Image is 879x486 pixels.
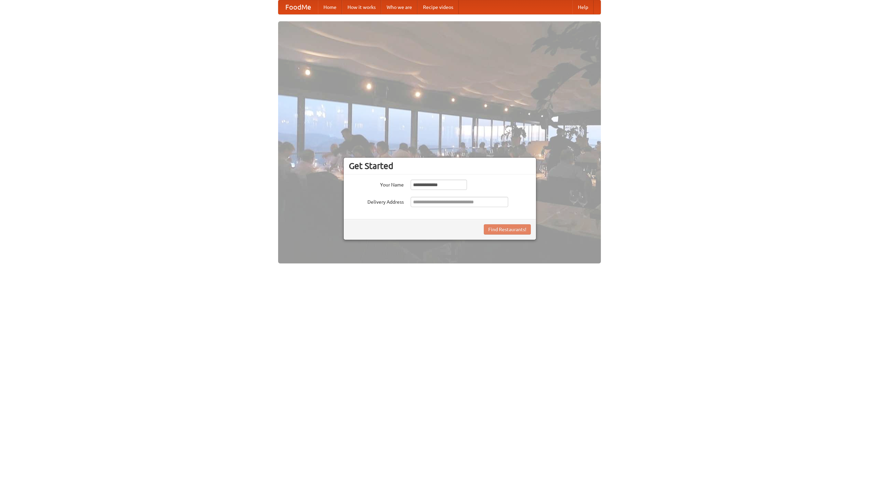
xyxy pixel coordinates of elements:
a: FoodMe [278,0,318,14]
a: How it works [342,0,381,14]
a: Recipe videos [418,0,459,14]
label: Delivery Address [349,197,404,205]
a: Home [318,0,342,14]
h3: Get Started [349,161,531,171]
a: Who we are [381,0,418,14]
button: Find Restaurants! [484,224,531,235]
label: Your Name [349,180,404,188]
a: Help [572,0,594,14]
